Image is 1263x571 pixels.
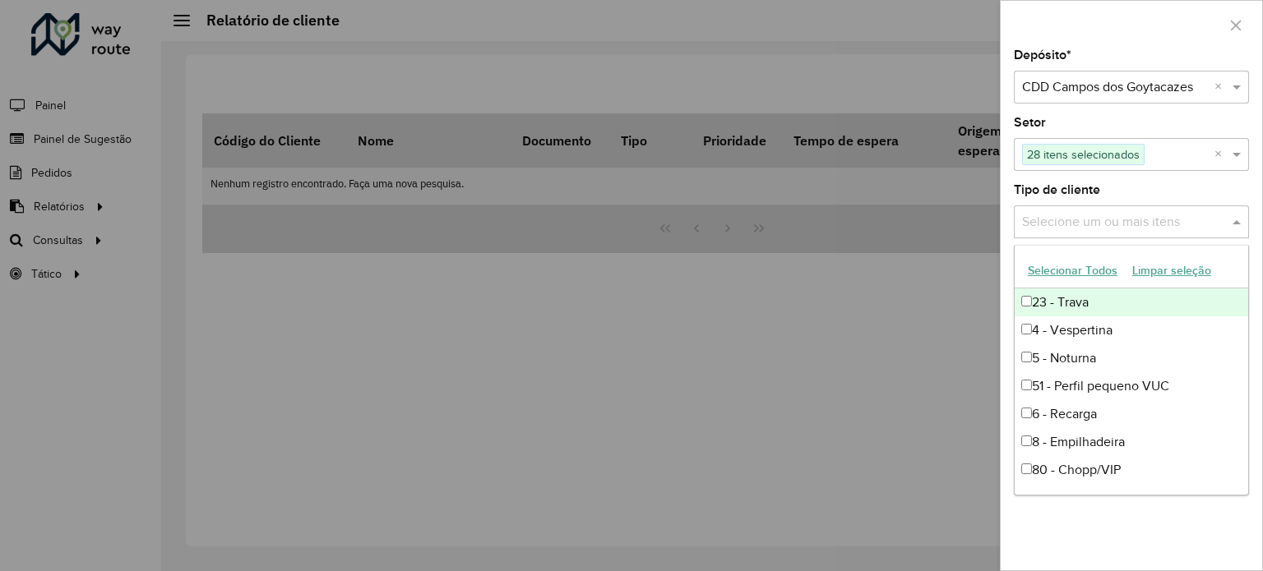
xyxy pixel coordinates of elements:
div: 8 - Empilhadeira [1015,428,1248,456]
div: 23 - Trava [1015,288,1248,316]
button: Limpar seleção [1125,258,1219,283]
button: Selecionar Todos [1020,258,1125,283]
div: 5 - Noturna [1015,344,1248,372]
div: 4 - Vespertina [1015,316,1248,344]
div: 81 - Zé Delivery [1015,484,1248,512]
ng-dropdown-panel: Options list [1014,245,1249,495]
label: Setor [1014,113,1046,132]
div: 6 - Recarga [1015,400,1248,428]
span: Clear all [1214,77,1228,97]
label: Tipo de cliente [1014,180,1100,200]
span: 28 itens selecionados [1023,145,1144,164]
div: 51 - Perfil pequeno VUC [1015,372,1248,400]
label: Depósito [1014,45,1071,65]
div: 80 - Chopp/VIP [1015,456,1248,484]
span: Clear all [1214,145,1228,164]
